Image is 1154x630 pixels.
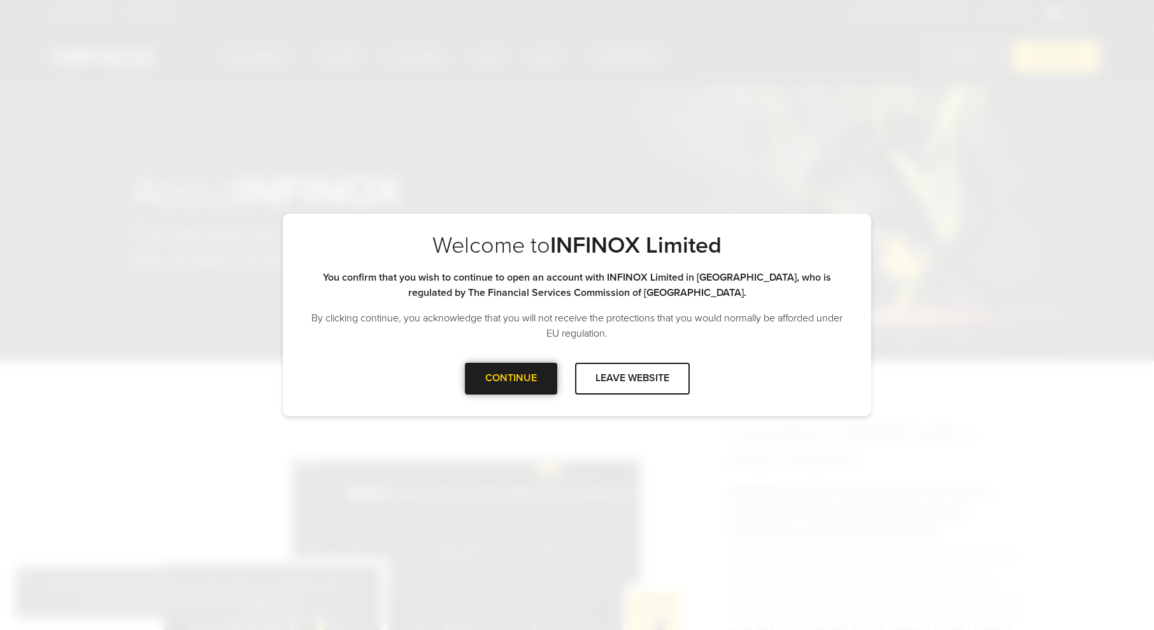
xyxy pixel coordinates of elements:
[465,363,557,394] div: CONTINUE
[550,232,722,259] strong: INFINOX Limited
[308,232,846,260] p: Welcome to
[323,271,831,299] strong: You confirm that you wish to continue to open an account with INFINOX Limited in [GEOGRAPHIC_DATA...
[575,363,690,394] div: LEAVE WEBSITE
[308,311,846,341] p: By clicking continue, you acknowledge that you will not receive the protections that you would no...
